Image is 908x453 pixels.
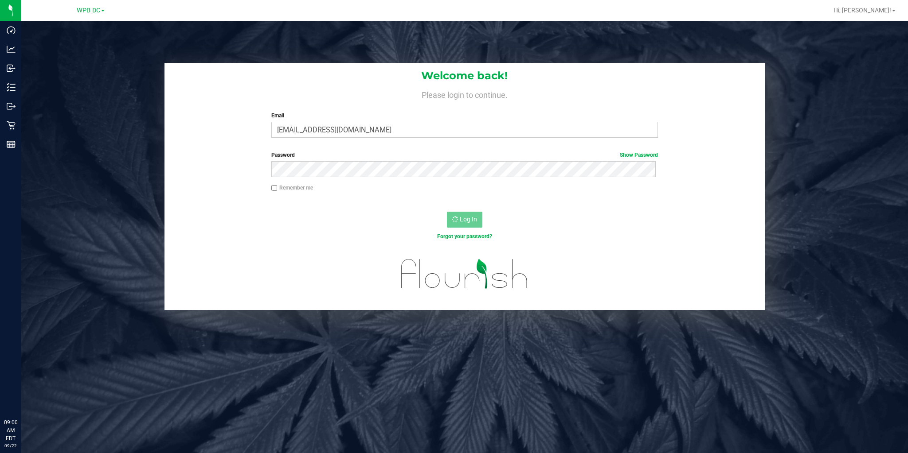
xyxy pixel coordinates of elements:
[164,89,764,99] h4: Please login to continue.
[271,185,278,191] input: Remember me
[447,212,482,228] button: Log In
[460,216,477,223] span: Log In
[271,112,658,120] label: Email
[7,64,16,73] inline-svg: Inbound
[7,102,16,111] inline-svg: Outbound
[437,233,492,240] a: Forgot your password?
[7,83,16,92] inline-svg: Inventory
[7,140,16,149] inline-svg: Reports
[4,442,17,449] p: 09/22
[7,121,16,130] inline-svg: Retail
[620,152,658,158] a: Show Password
[271,152,295,158] span: Password
[7,26,16,35] inline-svg: Dashboard
[7,45,16,54] inline-svg: Analytics
[271,184,313,192] label: Remember me
[164,70,764,81] h1: Welcome back!
[834,7,891,14] span: Hi, [PERSON_NAME]!
[77,7,100,14] span: WPB DC
[4,418,17,442] p: 09:00 AM EDT
[390,250,540,298] img: flourish_logo.svg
